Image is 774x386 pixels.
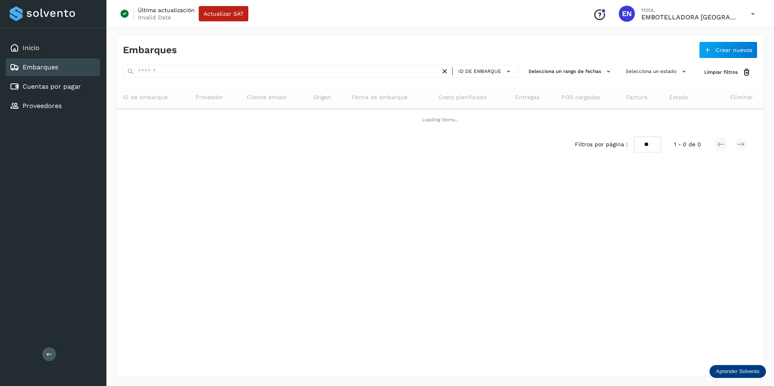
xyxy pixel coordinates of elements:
[23,83,81,90] a: Cuentas por pagar
[138,6,195,14] p: Última actualización
[456,66,515,77] button: ID de embarque
[123,44,177,56] h4: Embarques
[352,93,408,102] span: Fecha de embarque
[23,63,58,71] a: Embarques
[626,93,647,102] span: Factura
[313,93,331,102] span: Origen
[525,65,616,78] button: Selecciona un rango de fechas
[562,93,600,102] span: POD cargadas
[6,97,100,115] div: Proveedores
[515,93,539,102] span: Entregas
[641,6,738,13] p: Hola,
[196,93,223,102] span: Proveedor
[138,14,171,21] p: Invalid Date
[247,93,287,102] span: Cliente emisor
[438,93,487,102] span: Costo planificado
[117,109,764,130] td: Loading items...
[23,44,40,52] a: Inicio
[699,42,757,58] button: Crear nuevos
[575,140,628,149] span: Filtros por página :
[674,140,701,149] span: 1 - 0 de 0
[704,68,738,76] span: Limpiar filtros
[23,102,62,110] a: Proveedores
[709,365,766,378] div: Aprender Solvento
[716,368,759,375] p: Aprender Solvento
[204,11,243,17] span: Actualizar SAT
[6,58,100,76] div: Embarques
[641,13,738,21] p: EMBOTELLADORA NIAGARA DE MEXICO
[199,6,248,21] button: Actualizar SAT
[698,65,757,80] button: Limpiar filtros
[716,47,752,53] span: Crear nuevos
[6,78,100,95] div: Cuentas por pagar
[669,93,688,102] span: Estado
[730,93,753,102] span: Eliminar
[458,68,501,75] span: ID de embarque
[6,39,100,57] div: Inicio
[622,65,691,78] button: Selecciona un estado
[123,93,168,102] span: ID de embarque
